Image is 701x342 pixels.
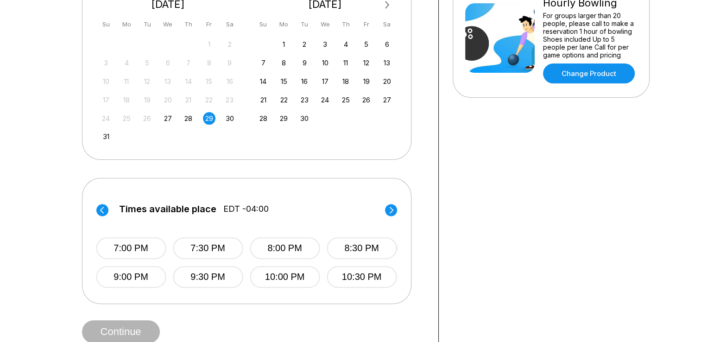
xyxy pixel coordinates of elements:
div: Not available Thursday, August 14th, 2025 [182,75,195,88]
button: 7:00 PM [96,237,166,259]
div: Choose Monday, September 22nd, 2025 [278,94,290,106]
div: Not available Tuesday, August 12th, 2025 [141,75,153,88]
div: Not available Saturday, August 23rd, 2025 [223,94,236,106]
button: 7:30 PM [173,237,243,259]
div: Not available Monday, August 11th, 2025 [120,75,133,88]
a: Change Product [543,63,635,83]
div: Choose Wednesday, August 27th, 2025 [162,112,174,125]
div: Sa [381,18,393,31]
div: Fr [203,18,215,31]
div: Choose Thursday, August 28th, 2025 [182,112,195,125]
span: Times available place [119,204,216,214]
div: Not available Monday, August 25th, 2025 [120,112,133,125]
div: Choose Tuesday, September 23rd, 2025 [298,94,311,106]
div: Choose Friday, September 12th, 2025 [360,57,373,69]
div: Fr [360,18,373,31]
div: Choose Saturday, August 30th, 2025 [223,112,236,125]
div: Choose Tuesday, September 16th, 2025 [298,75,311,88]
div: month 2025-08 [99,37,238,143]
button: 8:00 PM [250,237,320,259]
div: Not available Tuesday, August 19th, 2025 [141,94,153,106]
div: Choose Monday, September 15th, 2025 [278,75,290,88]
div: Choose Sunday, September 21st, 2025 [257,94,270,106]
div: Mo [278,18,290,31]
div: Not available Tuesday, August 5th, 2025 [141,57,153,69]
div: Choose Tuesday, September 30th, 2025 [298,112,311,125]
div: Choose Friday, September 26th, 2025 [360,94,373,106]
div: We [319,18,331,31]
button: 10:30 PM [327,266,397,288]
div: Choose Saturday, September 20th, 2025 [381,75,393,88]
div: Not available Tuesday, August 26th, 2025 [141,112,153,125]
button: 9:30 PM [173,266,243,288]
div: Choose Tuesday, September 2nd, 2025 [298,38,311,51]
div: Tu [298,18,311,31]
div: Not available Wednesday, August 13th, 2025 [162,75,174,88]
div: Not available Sunday, August 10th, 2025 [100,75,112,88]
div: Not available Friday, August 1st, 2025 [203,38,215,51]
div: Choose Thursday, September 18th, 2025 [340,75,352,88]
div: Choose Monday, September 8th, 2025 [278,57,290,69]
div: Choose Friday, August 29th, 2025 [203,112,215,125]
div: Choose Sunday, September 14th, 2025 [257,75,270,88]
div: Not available Wednesday, August 6th, 2025 [162,57,174,69]
div: Not available Saturday, August 16th, 2025 [223,75,236,88]
div: Not available Thursday, August 7th, 2025 [182,57,195,69]
div: Not available Sunday, August 17th, 2025 [100,94,112,106]
div: Not available Monday, August 18th, 2025 [120,94,133,106]
div: Choose Friday, September 5th, 2025 [360,38,373,51]
div: Choose Saturday, September 6th, 2025 [381,38,393,51]
div: For groups larger than 20 people, please call to make a reservation 1 hour of bowling Shoes inclu... [543,12,637,59]
div: Choose Sunday, September 7th, 2025 [257,57,270,69]
div: Choose Sunday, September 28th, 2025 [257,112,270,125]
div: Th [340,18,352,31]
span: EDT -04:00 [223,204,269,214]
div: Choose Wednesday, September 3rd, 2025 [319,38,331,51]
div: Choose Saturday, September 13th, 2025 [381,57,393,69]
div: Choose Thursday, September 25th, 2025 [340,94,352,106]
div: Not available Saturday, August 2nd, 2025 [223,38,236,51]
div: Choose Thursday, September 11th, 2025 [340,57,352,69]
div: Not available Friday, August 22nd, 2025 [203,94,215,106]
div: Choose Friday, September 19th, 2025 [360,75,373,88]
div: Not available Thursday, August 21st, 2025 [182,94,195,106]
div: Not available Friday, August 8th, 2025 [203,57,215,69]
button: 10:00 PM [250,266,320,288]
div: Not available Sunday, August 24th, 2025 [100,112,112,125]
div: Choose Sunday, August 31st, 2025 [100,130,112,143]
div: Choose Monday, September 29th, 2025 [278,112,290,125]
div: Su [100,18,112,31]
div: Sa [223,18,236,31]
button: 9:00 PM [96,266,166,288]
div: Not available Friday, August 15th, 2025 [203,75,215,88]
div: Not available Saturday, August 9th, 2025 [223,57,236,69]
div: Choose Thursday, September 4th, 2025 [340,38,352,51]
button: 11:00 PM [397,237,467,259]
div: Not available Sunday, August 3rd, 2025 [100,57,112,69]
div: Not available Wednesday, August 20th, 2025 [162,94,174,106]
div: Tu [141,18,153,31]
div: Choose Monday, September 1st, 2025 [278,38,290,51]
div: We [162,18,174,31]
div: Choose Saturday, September 27th, 2025 [381,94,393,106]
div: Choose Wednesday, September 24th, 2025 [319,94,331,106]
img: Hourly Bowling [465,3,535,73]
div: Choose Wednesday, September 10th, 2025 [319,57,331,69]
div: Mo [120,18,133,31]
div: Choose Tuesday, September 9th, 2025 [298,57,311,69]
div: Choose Wednesday, September 17th, 2025 [319,75,331,88]
div: Th [182,18,195,31]
div: month 2025-09 [256,37,395,125]
div: Not available Monday, August 4th, 2025 [120,57,133,69]
button: 8:30 PM [327,237,397,259]
div: Su [257,18,270,31]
